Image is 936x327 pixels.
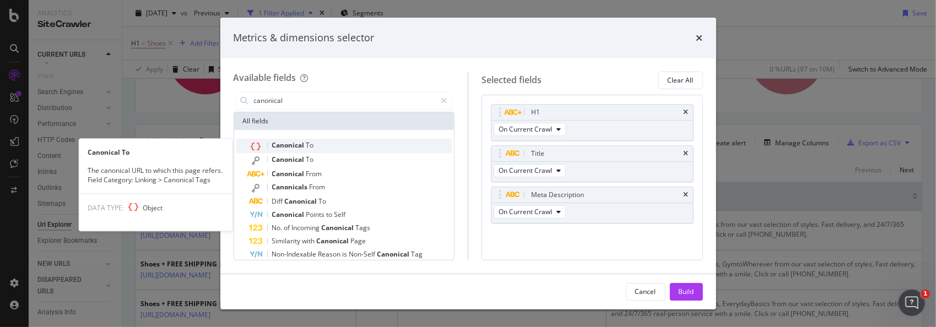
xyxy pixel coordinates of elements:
span: To [319,197,327,206]
div: H1timesOn Current Crawl [491,104,694,141]
span: Canonical [317,236,351,246]
span: Diff [272,197,285,206]
span: Similarity [272,236,302,246]
span: is [343,249,349,259]
span: Reason [318,249,343,259]
div: times [696,31,703,45]
div: Meta DescriptiontimesOn Current Crawl [491,187,694,224]
span: On Current Crawl [499,124,552,134]
iframe: Intercom live chat [899,290,925,316]
span: To [306,140,314,150]
div: Available fields [234,72,296,84]
div: Build [679,287,694,296]
span: to [327,210,334,219]
div: All fields [234,112,455,130]
span: Canonicals [272,182,310,192]
span: From [310,182,326,192]
span: Canonical [272,140,306,150]
span: Non-Self [349,249,377,259]
span: On Current Crawl [499,207,552,216]
span: Canonical [272,210,306,219]
div: Clear All [668,75,694,85]
span: of [284,223,292,232]
span: 1 [921,290,930,298]
button: On Current Crawl [494,123,566,136]
span: Canonical [272,169,306,178]
span: Page [351,236,366,246]
span: Canonical [272,155,306,164]
div: H1 [531,107,540,118]
div: times [684,192,689,198]
div: modal [220,18,716,309]
span: To [306,155,314,164]
span: From [306,169,322,178]
div: The canonical URL to which this page refers. Field Category: Linking > Canonical Tags [79,166,232,184]
div: Metrics & dimensions selector [234,31,375,45]
div: TitletimesOn Current Crawl [491,145,694,182]
div: Cancel [635,287,656,296]
div: Canonical To [79,148,232,157]
span: Self [334,210,346,219]
div: times [684,109,689,116]
span: Incoming [292,223,322,232]
div: Title [531,148,544,159]
span: No. [272,223,284,232]
div: Selected fields [481,74,542,86]
button: Clear All [658,72,703,89]
input: Search by field name [253,92,436,109]
button: On Current Crawl [494,205,566,219]
button: On Current Crawl [494,164,566,177]
span: Points [306,210,327,219]
span: Canonical [377,249,412,259]
div: Meta Description [531,189,584,200]
div: times [684,150,689,157]
span: On Current Crawl [499,166,552,175]
span: Canonical [285,197,319,206]
button: Cancel [626,283,666,301]
span: Tag [412,249,423,259]
span: with [302,236,317,246]
span: Non-Indexable [272,249,318,259]
span: Tags [356,223,371,232]
button: Build [670,283,703,301]
span: Canonical [322,223,356,232]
